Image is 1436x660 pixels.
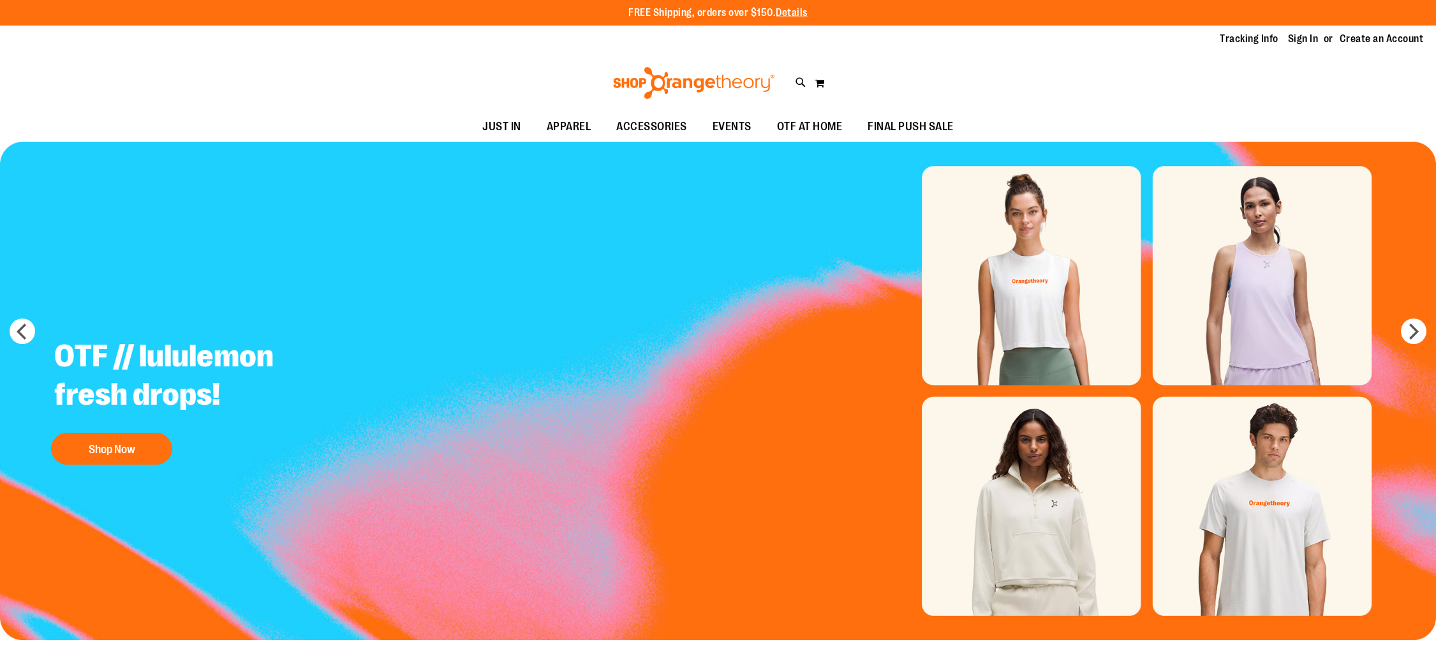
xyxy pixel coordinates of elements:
span: APPAREL [547,112,591,141]
a: Sign In [1288,32,1319,46]
button: Shop Now [51,433,172,465]
span: FINAL PUSH SALE [868,112,954,141]
img: Shop Orangetheory [611,67,776,99]
span: JUST IN [482,112,521,141]
span: OTF AT HOME [777,112,843,141]
a: Tracking Info [1220,32,1278,46]
a: Details [776,7,808,19]
button: prev [10,319,35,344]
span: EVENTS [713,112,751,141]
h2: OTF // lululemon fresh drops! [45,327,362,426]
a: Create an Account [1340,32,1424,46]
span: ACCESSORIES [616,112,687,141]
p: FREE Shipping, orders over $150. [628,6,808,20]
button: next [1401,319,1426,344]
a: OTF // lululemon fresh drops! Shop Now [45,327,362,471]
